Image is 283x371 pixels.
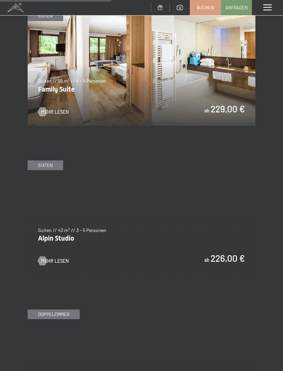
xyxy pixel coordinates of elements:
[41,258,69,265] span: Mehr Lesen
[225,4,248,11] span: Anfragen
[38,109,69,115] a: Mehr Lesen
[38,258,69,265] a: Mehr Lesen
[190,0,221,15] a: Buchen
[221,0,252,15] a: Anfragen
[28,147,255,151] a: Alpin Studio
[28,147,255,275] img: Alpin Studio
[197,4,214,11] span: Buchen
[28,296,255,300] a: Vital Superior
[41,109,69,115] span: Mehr Lesen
